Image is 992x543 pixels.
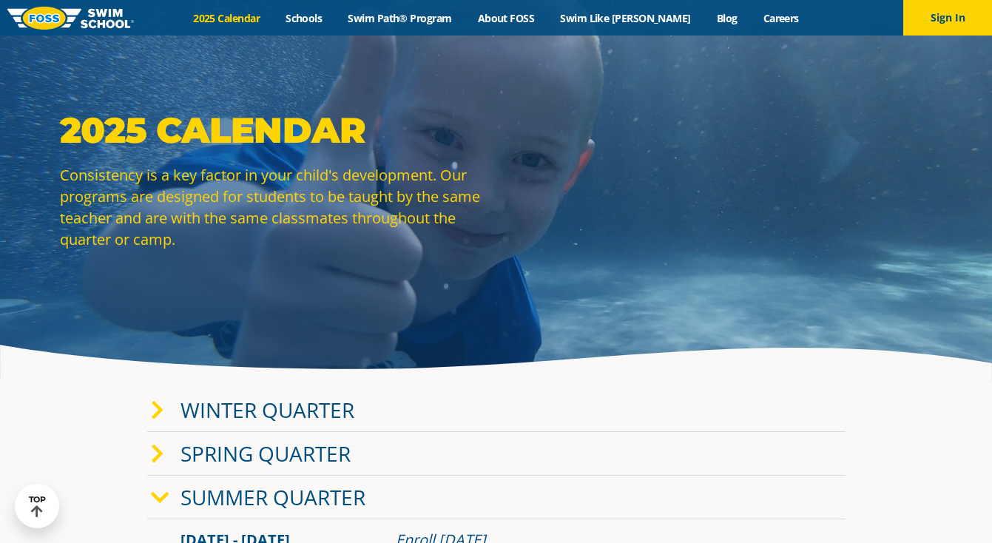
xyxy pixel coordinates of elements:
[273,11,335,25] a: Schools
[547,11,704,25] a: Swim Like [PERSON_NAME]
[180,439,351,468] a: Spring Quarter
[7,7,134,30] img: FOSS Swim School Logo
[703,11,750,25] a: Blog
[180,483,365,511] a: Summer Quarter
[465,11,547,25] a: About FOSS
[60,109,365,152] strong: 2025 Calendar
[180,11,273,25] a: 2025 Calendar
[335,11,465,25] a: Swim Path® Program
[180,396,354,424] a: Winter Quarter
[750,11,812,25] a: Careers
[60,164,489,250] p: Consistency is a key factor in your child's development. Our programs are designed for students t...
[29,495,46,518] div: TOP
